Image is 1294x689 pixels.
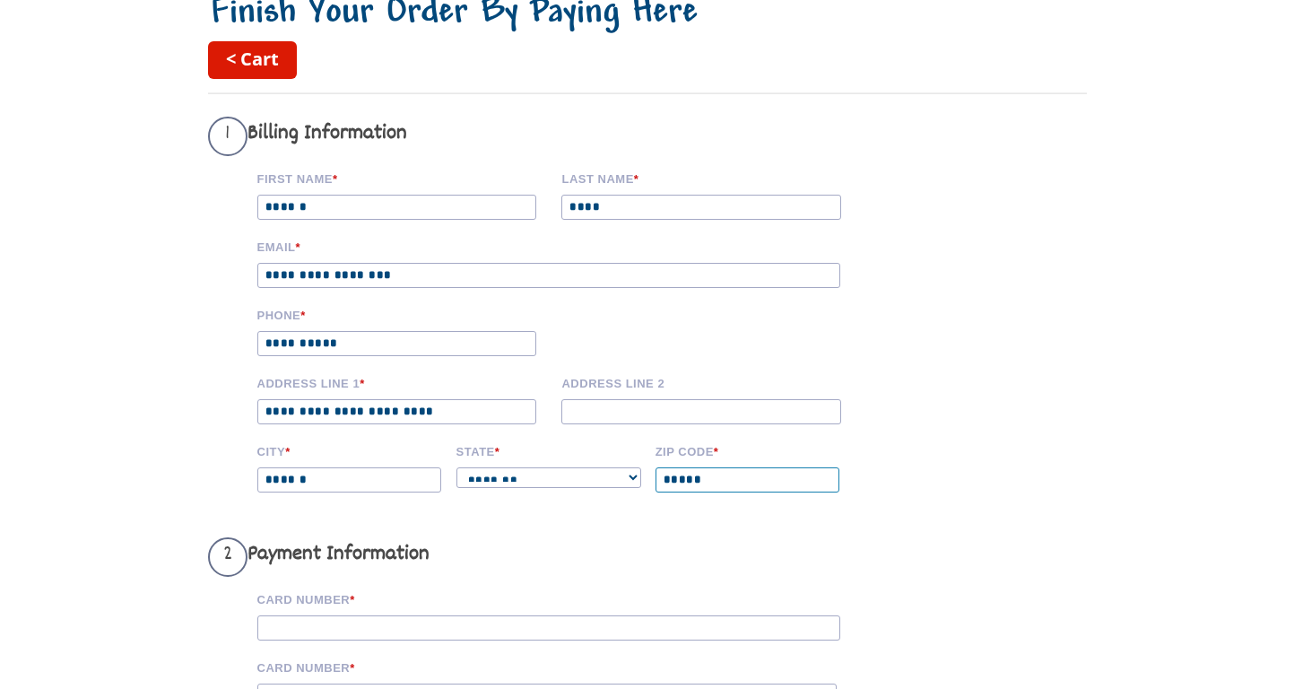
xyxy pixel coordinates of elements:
[208,537,867,577] h3: Payment Information
[257,374,550,390] label: Address Line 1
[257,170,550,186] label: First Name
[257,238,867,254] label: Email
[208,41,297,79] a: < Cart
[456,442,643,458] label: State
[257,442,444,458] label: City
[561,170,854,186] label: Last name
[656,442,842,458] label: Zip code
[257,306,550,322] label: Phone
[561,374,854,390] label: Address Line 2
[208,537,248,577] span: 2
[257,658,867,675] label: Card Number
[257,590,867,606] label: Card Number
[208,117,867,156] h3: Billing Information
[208,117,248,156] span: 1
